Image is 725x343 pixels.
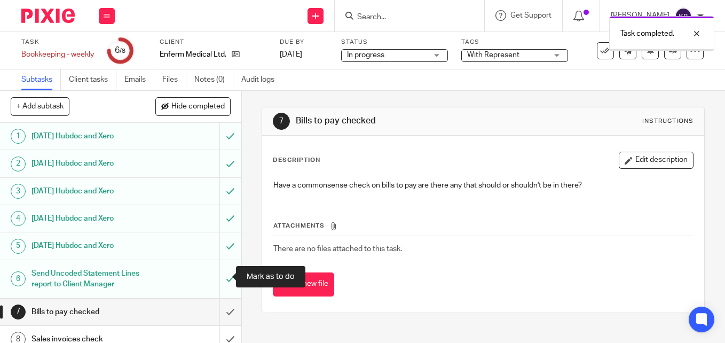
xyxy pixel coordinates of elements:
div: 4 [11,211,26,226]
p: Description [273,156,320,165]
h1: [DATE] Hubdoc and Xero [31,128,149,144]
a: Emails [124,69,154,90]
p: Have a commonsense check on bills to pay are there any that should or shouldn't be in there? [273,180,693,191]
button: + Add subtask [11,97,69,115]
h1: Bills to pay checked [31,304,149,320]
a: Notes (0) [194,69,233,90]
span: With Represent [467,51,519,59]
h1: Bills to pay checked [296,115,506,127]
span: Hide completed [171,103,225,111]
div: 7 [273,113,290,130]
div: Bookkeeping - weekly [21,49,94,60]
button: Attach new file [273,272,334,297]
button: Hide completed [155,97,231,115]
span: Attachments [273,223,325,229]
h1: [DATE] Hubdoc and Xero [31,155,149,171]
label: Client [160,38,266,46]
span: There are no files attached to this task. [273,245,402,253]
h1: [DATE] Hubdoc and Xero [31,183,149,199]
small: /8 [120,48,125,54]
a: Audit logs [241,69,282,90]
div: 5 [11,239,26,254]
label: Task [21,38,94,46]
div: 7 [11,305,26,319]
div: 2 [11,157,26,171]
div: 3 [11,184,26,199]
h1: [DATE] Hubdoc and Xero [31,238,149,254]
div: Instructions [642,117,694,126]
label: Status [341,38,448,46]
img: svg%3E [675,7,692,25]
p: Enferm Medical Ltd. [160,49,226,60]
a: Client tasks [69,69,116,90]
h1: Send Uncoded Statement Lines report to Client Manager [31,266,149,293]
input: Search [356,13,452,22]
h1: [DATE] Hubdoc and Xero [31,211,149,227]
div: 6 [11,271,26,286]
a: Subtasks [21,69,61,90]
div: 1 [11,129,26,144]
label: Due by [280,38,328,46]
div: 6 [115,44,125,57]
span: In progress [347,51,384,59]
button: Edit description [619,152,694,169]
span: [DATE] [280,51,302,58]
img: Pixie [21,9,75,23]
a: Files [162,69,186,90]
p: Task completed. [620,28,674,39]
